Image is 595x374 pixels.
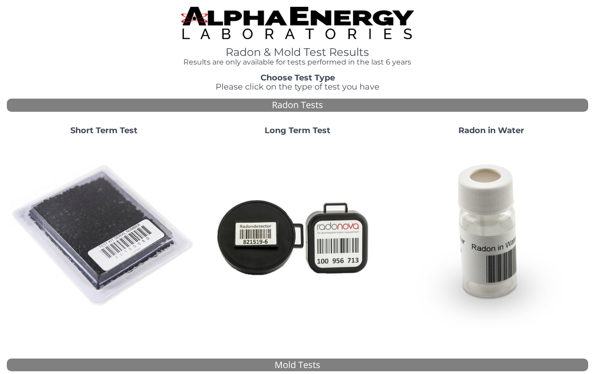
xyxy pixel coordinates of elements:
[398,143,585,329] img: RadoninWater.jpg
[181,7,413,39] img: TightCrop.jpg
[10,143,197,329] img: ShortTerm.jpg
[7,99,588,112] div: Radon Tests
[265,125,330,135] strong: Long Term Test
[7,359,588,372] div: Mold Tests
[458,125,524,135] strong: Radon in Water
[181,58,413,66] h4: Results are only available for tests performed in the last 6 years
[216,82,379,92] span: Please click on the type of test you have
[204,143,391,329] img: Radtrak2vsRadtrak3.jpg
[261,73,335,83] strong: Choose Test Type
[181,46,413,58] h1: Radon & Mold Test Results
[70,125,138,135] strong: Short Term Test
